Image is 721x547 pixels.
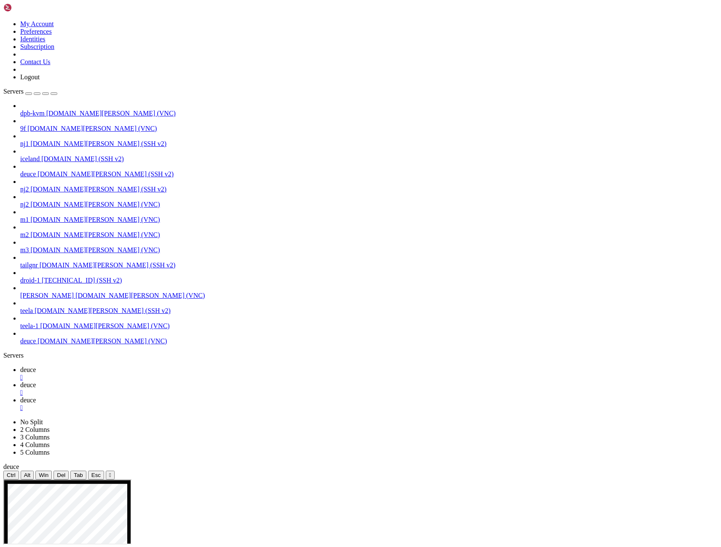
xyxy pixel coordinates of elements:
[3,3,52,12] img: Shellngn
[20,208,718,224] li: m1 [DOMAIN_NAME][PERSON_NAME] (VNC)
[20,389,718,396] a: 
[20,269,718,284] li: droid-1 [TECHNICAL_ID] (SSH v2)
[35,307,171,314] span: [DOMAIN_NAME][PERSON_NAME] (SSH v2)
[3,24,611,34] x-row: Access denied
[20,224,718,239] li: m2 [DOMAIN_NAME][PERSON_NAME] (VNC)
[20,441,50,448] a: 4 Columns
[20,132,718,148] li: nj1 [DOMAIN_NAME][PERSON_NAME] (SSH v2)
[30,216,160,223] span: [DOMAIN_NAME][PERSON_NAME] (VNC)
[3,352,718,359] div: Servers
[3,155,611,165] x-row: New Xtigervnc server '[DOMAIN_NAME][PERSON_NAME]:36 (dpb)' on port 5936 for display :36.
[3,115,611,125] x-row: permitted by applicable law.
[20,322,39,329] span: teela-1
[20,73,40,81] a: Logout
[20,201,29,208] span: nj2
[20,216,29,223] span: m1
[3,471,19,480] button: Ctrl
[40,322,170,329] span: [DOMAIN_NAME][PERSON_NAME] (VNC)
[38,170,174,178] span: [DOMAIN_NAME][PERSON_NAME] (SSH v2)
[20,246,29,253] span: m3
[24,472,31,478] span: Alt
[40,261,176,269] span: [DOMAIN_NAME][PERSON_NAME] (SSH v2)
[20,277,40,284] span: droid-1
[3,74,611,84] x-row: the exact distribution terms for each program are described in the
[20,307,718,315] a: teela [DOMAIN_NAME][PERSON_NAME] (SSH v2)
[20,35,46,43] a: Identities
[20,102,718,117] li: dpb-kvm [DOMAIN_NAME][PERSON_NAME] (VNC)
[20,277,718,284] a: droid-1 [TECHNICAL_ID] (SSH v2)
[20,396,718,412] a: deuce
[3,88,24,95] span: Servers
[20,170,36,178] span: deuce
[20,374,718,381] a: 
[20,366,718,381] a: deuce
[20,201,718,208] a: nj2 [DOMAIN_NAME][PERSON_NAME] (VNC)
[20,418,43,426] a: No Split
[20,366,36,373] span: deuce
[20,186,718,193] a: nj2 [DOMAIN_NAME][PERSON_NAME] (SSH v2)
[46,186,50,195] span: ~
[20,284,718,299] li: [PERSON_NAME] [DOMAIN_NAME][PERSON_NAME] (VNC)
[20,43,54,50] a: Subscription
[21,471,34,480] button: Alt
[20,186,29,193] span: nj2
[20,239,718,254] li: m3 [DOMAIN_NAME][PERSON_NAME] (VNC)
[20,404,718,412] a: 
[20,315,718,330] li: teela-1 [DOMAIN_NAME][PERSON_NAME] (VNC)
[88,471,104,480] button: Esc
[20,155,40,162] span: iceland
[3,3,611,13] x-row: Access denied
[20,246,718,254] a: m3 [DOMAIN_NAME][PERSON_NAME] (VNC)
[46,135,50,145] span: ~
[20,381,36,388] span: deuce
[41,155,124,162] span: [DOMAIN_NAME] (SSH v2)
[20,381,718,396] a: deuce
[3,135,611,145] x-row: : $ vncserver -localhost no :36
[46,110,176,117] span: [DOMAIN_NAME][PERSON_NAME] (VNC)
[20,125,26,132] span: 9f
[20,117,718,132] li: 9f [DOMAIN_NAME][PERSON_NAME] (VNC)
[20,170,718,178] a: deuce [DOMAIN_NAME][PERSON_NAME] (SSH v2)
[20,110,718,117] a: dpb-kvm [DOMAIN_NAME][PERSON_NAME] (VNC)
[20,292,718,299] a: [PERSON_NAME] [DOMAIN_NAME][PERSON_NAME] (VNC)
[20,140,718,148] a: nj1 [DOMAIN_NAME][PERSON_NAME] (SSH v2)
[20,330,718,345] li: deuce [DOMAIN_NAME][PERSON_NAME] (VNC)
[20,261,38,269] span: tailgnr
[3,13,611,24] x-row: [EMAIL_ADDRESS][DOMAIN_NAME][PERSON_NAME]'s password:
[20,125,718,132] a: 9f [DOMAIN_NAME][PERSON_NAME] (VNC)
[20,155,718,163] a: iceland [DOMAIN_NAME] (SSH v2)
[3,34,611,44] x-row: [EMAIL_ADDRESS][DOMAIN_NAME][PERSON_NAME]'s password:
[109,472,111,478] div: 
[20,292,74,299] span: [PERSON_NAME]
[20,449,50,456] a: 5 Columns
[20,148,718,163] li: iceland [DOMAIN_NAME] (SSH v2)
[3,186,41,195] span: dpb@deuce
[38,337,167,345] span: [DOMAIN_NAME][PERSON_NAME] (VNC)
[74,472,83,478] span: Tab
[3,64,611,74] x-row: The programs included with the Debian GNU/Linux system are free software;
[20,20,54,27] a: My Account
[20,216,718,224] a: m1 [DOMAIN_NAME][PERSON_NAME] (VNC)
[3,463,19,470] span: deuce
[20,261,718,269] a: tailgnr [DOMAIN_NAME][PERSON_NAME] (SSH v2)
[20,193,718,208] li: nj2 [DOMAIN_NAME][PERSON_NAME] (VNC)
[3,186,611,196] x-row: : $
[20,434,50,441] a: 3 Columns
[20,231,29,238] span: m2
[3,44,611,54] x-row: Linux [DOMAIN_NAME][PERSON_NAME] 6.1.0-39-amd64 #1 SMP PREEMPT_DYNAMIC Debian 6.1.148-1 ([DATE]) ...
[54,471,69,480] button: Del
[35,471,52,480] button: Win
[20,322,718,330] a: teela-1 [DOMAIN_NAME][PERSON_NAME] (VNC)
[27,125,157,132] span: [DOMAIN_NAME][PERSON_NAME] (VNC)
[39,472,48,478] span: Win
[3,84,611,94] x-row: individual files in /usr/share/doc/*/copyright.
[42,277,122,284] span: [TECHNICAL_ID] (SSH v2)
[3,165,611,175] x-row: Use xtigervncviewer -SecurityTypes VncAuth,TLSVnc -passwd [SECURITY_DATA] [DOMAIN_NAME][PERSON_NA...
[30,186,166,193] span: [DOMAIN_NAME][PERSON_NAME] (SSH v2)
[70,471,86,480] button: Tab
[20,110,45,117] span: dpb-kvm
[30,231,160,238] span: [DOMAIN_NAME][PERSON_NAME] (VNC)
